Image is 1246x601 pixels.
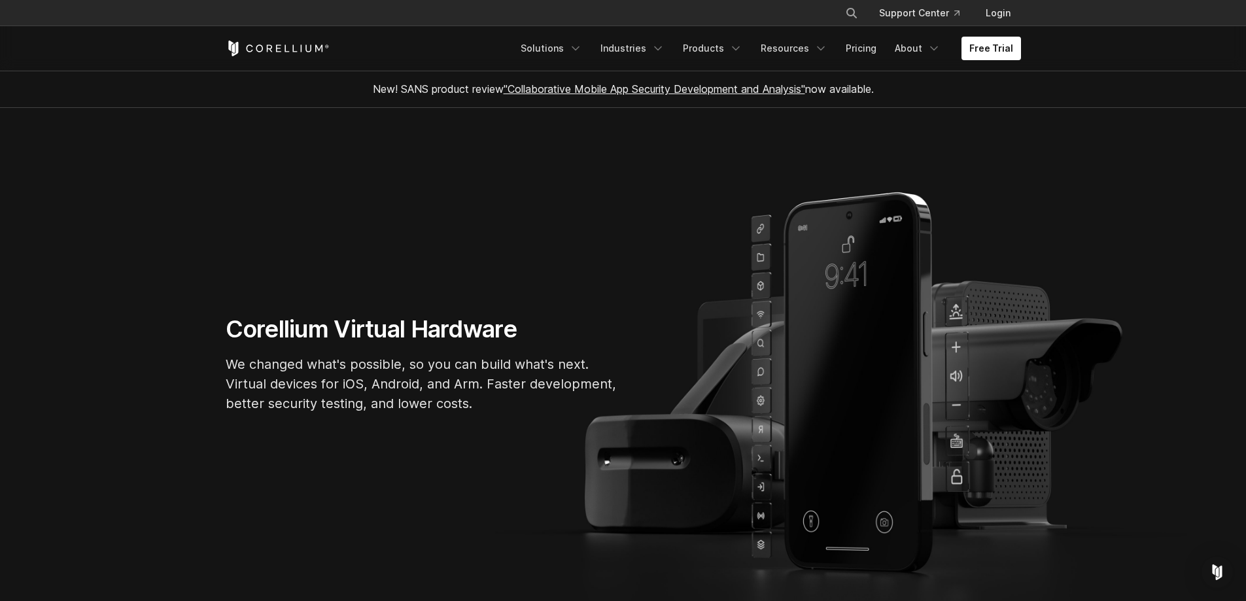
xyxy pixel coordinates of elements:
a: Industries [593,37,672,60]
a: Resources [753,37,835,60]
span: New! SANS product review now available. [373,82,874,95]
div: Navigation Menu [829,1,1021,25]
a: Corellium Home [226,41,330,56]
a: "Collaborative Mobile App Security Development and Analysis" [504,82,805,95]
div: Open Intercom Messenger [1202,557,1233,588]
a: Login [975,1,1021,25]
a: Pricing [838,37,884,60]
a: Products [675,37,750,60]
a: Support Center [869,1,970,25]
a: Free Trial [961,37,1021,60]
p: We changed what's possible, so you can build what's next. Virtual devices for iOS, Android, and A... [226,354,618,413]
h1: Corellium Virtual Hardware [226,315,618,344]
a: Solutions [513,37,590,60]
div: Navigation Menu [513,37,1021,60]
a: About [887,37,948,60]
button: Search [840,1,863,25]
